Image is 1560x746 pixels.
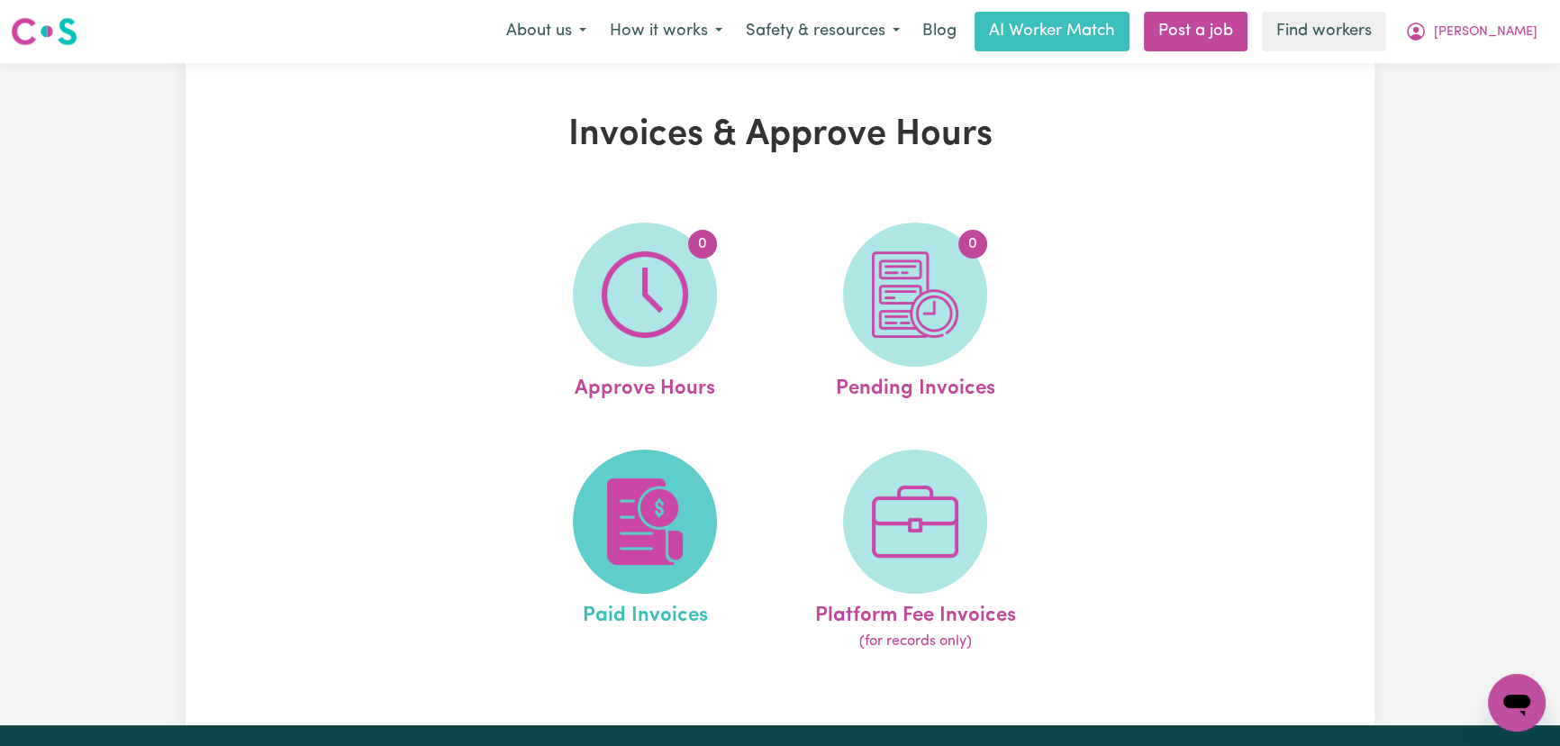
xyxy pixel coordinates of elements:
[1488,674,1546,732] iframe: Button to launch messaging window
[494,13,598,50] button: About us
[785,223,1045,405] a: Pending Invoices
[858,631,971,652] span: (for records only)
[912,12,967,51] a: Blog
[688,230,717,259] span: 0
[958,230,987,259] span: 0
[1262,12,1386,51] a: Find workers
[575,367,715,405] span: Approve Hours
[11,11,77,52] a: Careseekers logo
[785,450,1045,653] a: Platform Fee Invoices(for records only)
[395,114,1165,157] h1: Invoices & Approve Hours
[11,15,77,48] img: Careseekers logo
[835,367,994,405] span: Pending Invoices
[582,594,707,632] span: Paid Invoices
[515,450,775,653] a: Paid Invoices
[814,594,1015,632] span: Platform Fee Invoices
[1144,12,1247,51] a: Post a job
[598,13,734,50] button: How it works
[515,223,775,405] a: Approve Hours
[1434,23,1537,42] span: [PERSON_NAME]
[1393,13,1549,50] button: My Account
[734,13,912,50] button: Safety & resources
[975,12,1129,51] a: AI Worker Match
